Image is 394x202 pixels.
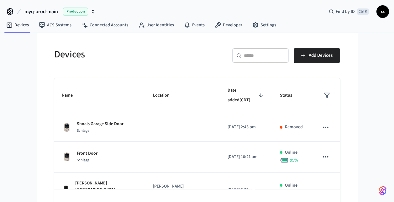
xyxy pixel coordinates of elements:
span: Schlage [77,157,89,163]
span: Find by ID [336,8,355,15]
span: Ctrl K [357,8,369,15]
a: Devices [1,19,34,31]
img: Kwikset Halo Touchscreen Wifi Enabled Smart Lock, Polished Chrome, Front [62,185,71,194]
span: Add Devices [309,51,333,60]
a: ACS Systems [34,19,76,31]
img: SeamLogoGradient.69752ec5.svg [379,186,386,196]
span: ss [377,6,388,17]
a: Settings [247,19,281,31]
span: Date added(CDT) [228,86,265,105]
span: Name [62,91,81,100]
h5: Devices [54,48,193,61]
p: Shoals Garage Side Door [77,121,123,127]
p: - [153,124,213,130]
p: Removed [285,124,303,130]
a: Developer [210,19,247,31]
p: [DATE] 10:21 am [228,154,265,160]
span: Schlage [77,128,89,133]
p: - [153,154,213,160]
img: Schlage Sense Smart Deadbolt with Camelot Trim, Front [62,152,72,162]
a: Events [179,19,210,31]
div: Find by IDCtrl K [324,6,374,17]
button: Add Devices [294,48,340,63]
button: ss [376,5,389,18]
span: 95 % [290,157,298,163]
p: [PERSON_NAME][GEOGRAPHIC_DATA] [153,183,213,196]
span: myq-prod-main [24,8,58,15]
p: [DATE] 9:22 pm [228,187,265,193]
a: Connected Accounts [76,19,133,31]
span: Production [63,8,88,16]
span: Status [280,91,300,100]
p: Online [285,149,297,156]
img: Schlage Sense Smart Deadbolt with Camelot Trim, Front [62,122,72,132]
p: Online [285,182,297,189]
a: User Identities [133,19,179,31]
p: [DATE] 2:43 pm [228,124,265,130]
p: [PERSON_NAME][GEOGRAPHIC_DATA] [75,180,138,193]
span: Location [153,91,178,100]
p: Front Door [77,150,97,157]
